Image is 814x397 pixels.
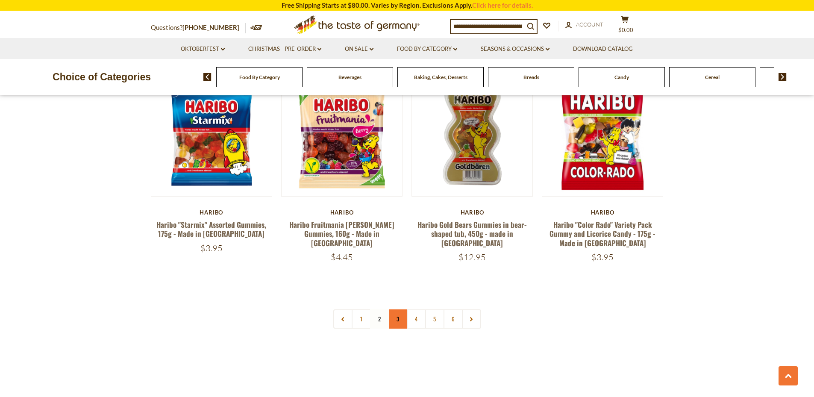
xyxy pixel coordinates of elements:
[331,252,353,262] span: $4.45
[151,22,246,33] p: Questions?
[352,309,371,329] a: 1
[472,1,533,9] a: Click here for details.
[414,74,467,80] a: Baking, Cakes, Desserts
[338,74,361,80] a: Beverages
[156,219,266,239] a: Haribo "Starmix" Assorted Gummies, 175g - Made in [GEOGRAPHIC_DATA]
[412,75,533,196] img: Haribo
[523,74,539,80] a: Breads
[411,209,533,216] div: Haribo
[612,15,638,37] button: $0.00
[444,309,463,329] a: 6
[200,243,223,253] span: $3.95
[705,74,720,80] a: Cereal
[425,309,444,329] a: 5
[151,209,273,216] div: Haribo
[407,309,426,329] a: 4
[181,44,225,54] a: Oktoberfest
[281,209,403,216] div: Haribo
[182,24,239,31] a: [PHONE_NUMBER]
[417,219,527,248] a: Haribo Gold Bears Gummies in bear-shaped tub, 450g - made in [GEOGRAPHIC_DATA]
[591,252,614,262] span: $3.95
[573,44,633,54] a: Download Catalog
[542,209,664,216] div: Haribo
[203,73,212,81] img: previous arrow
[481,44,550,54] a: Seasons & Occasions
[239,74,280,80] a: Food By Category
[779,73,787,81] img: next arrow
[565,20,603,29] a: Account
[248,44,321,54] a: Christmas - PRE-ORDER
[345,44,373,54] a: On Sale
[576,21,603,28] span: Account
[282,75,403,196] img: Haribo
[458,252,486,262] span: $12.95
[542,75,663,196] img: Haribo
[550,219,655,248] a: Haribo "Color Rado" Variety Pack Gummy and Licorice Candy - 175g - Made in [GEOGRAPHIC_DATA]
[397,44,457,54] a: Food By Category
[388,309,408,329] a: 3
[151,75,272,196] img: Haribo
[289,219,394,248] a: Haribo Fruitmania [PERSON_NAME] Gummies, 160g - Made in [GEOGRAPHIC_DATA]
[618,26,633,33] span: $0.00
[614,74,629,80] a: Candy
